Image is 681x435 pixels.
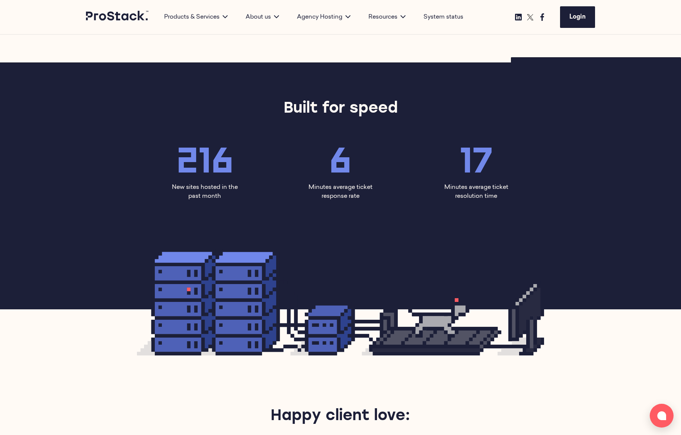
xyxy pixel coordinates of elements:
h2: Happy client love: [188,406,493,427]
a: Login [560,6,595,28]
p: Minutes average ticket response rate [307,183,374,201]
span: 6 [329,138,351,181]
h2: Built for speed [284,99,398,119]
p: New sites hosted in the past month [171,183,239,201]
a: System status [423,13,463,22]
span: 216 [176,138,233,181]
div: Agency Hosting [288,13,359,22]
span: Login [569,14,586,20]
div: Products & Services [155,13,237,22]
div: About us [237,13,288,22]
p: Minutes average ticket resolution time [442,183,510,201]
button: Open chat window [650,404,674,428]
span: 17 [460,138,492,181]
a: Prostack logo [86,11,149,23]
div: Resources [359,13,415,22]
